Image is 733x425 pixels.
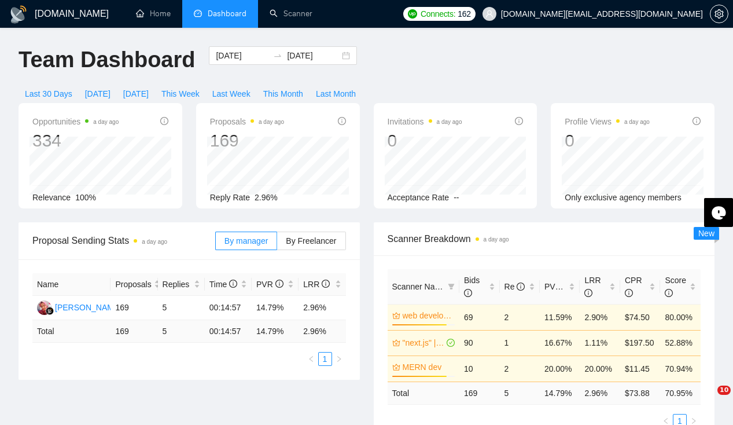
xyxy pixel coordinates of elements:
span: dashboard [194,9,202,17]
span: Relevance [32,193,71,202]
li: 1 [318,352,332,366]
time: a day ago [142,239,167,245]
span: 100% [75,193,96,202]
span: info-circle [160,117,168,125]
iframe: Intercom live chat [694,386,721,413]
td: 10 [459,356,499,382]
td: 14.79 % [540,382,580,404]
td: 00:14:57 [205,296,252,320]
td: $197.50 [620,330,660,356]
button: Last 30 Days [19,85,79,103]
span: right [690,417,697,424]
img: gigradar-bm.png [46,307,54,315]
span: info-circle [584,289,592,297]
td: Total [32,320,110,343]
span: New [698,229,714,238]
span: Profile Views [565,115,650,129]
td: $ 73.88 [620,382,660,404]
img: logo [9,5,28,24]
span: [DATE] [123,87,149,100]
span: -- [454,193,459,202]
td: 80.00% [660,304,701,330]
span: info-circle [464,289,472,297]
a: homeHome [136,9,171,19]
button: right [332,352,346,366]
span: Proposals [210,115,284,129]
span: Proposal Sending Stats [32,233,215,248]
span: This Month [263,87,303,100]
span: check-circle [447,339,455,347]
button: Last Week [206,85,257,103]
span: crown [392,312,400,320]
td: 169 [110,320,157,343]
span: Time [209,280,237,289]
span: 2.96% [255,193,278,202]
span: Last Week [212,87,251,100]
td: 1.11% [580,330,620,356]
span: 10 [717,386,731,395]
td: 52.88% [660,330,701,356]
th: Proposals [110,273,157,296]
div: 0 [388,130,462,152]
button: left [304,352,318,366]
td: 2.96 % [580,382,620,404]
button: Last Month [310,85,362,103]
div: 0 [565,130,650,152]
span: Re [504,282,525,291]
span: info-circle [515,117,523,125]
span: Scanner Breakdown [388,232,701,246]
td: 1 [500,330,540,356]
span: Opportunities [32,115,119,129]
button: setting [710,5,728,23]
span: By manager [224,236,268,246]
span: filter [448,283,455,290]
button: This Week [155,85,206,103]
span: Last Month [316,87,356,100]
td: 169 [459,382,499,404]
span: left [308,356,315,362]
span: Proposals [115,278,151,291]
a: "next.js" | "next js [403,336,445,349]
time: a day ago [624,119,650,125]
td: $11.45 [620,356,660,382]
span: Scanner Name [392,282,446,291]
div: 169 [210,130,284,152]
button: [DATE] [79,85,117,103]
span: Bids [464,276,480,298]
span: swap-right [273,51,282,60]
span: crown [392,339,400,347]
a: 1 [319,353,331,365]
span: info-circle [275,280,283,288]
td: 14.79 % [252,320,299,343]
td: 90 [459,330,499,356]
td: $74.50 [620,304,660,330]
span: filter [445,278,457,295]
span: left [662,417,669,424]
td: 14.79% [252,296,299,320]
td: 2.90% [580,304,620,330]
th: Replies [158,273,205,296]
a: MERN dev [403,361,453,373]
span: LRR [584,276,601,298]
span: info-circle [322,280,330,288]
span: info-circle [517,283,525,291]
td: 5 [158,320,205,343]
td: Total [388,382,460,404]
span: info-circle [625,289,633,297]
span: crown [392,363,400,371]
td: 16.67% [540,330,580,356]
span: PVR [256,280,283,289]
time: a day ago [259,119,284,125]
span: Dashboard [208,9,246,19]
span: info-circle [229,280,237,288]
span: Acceptance Rate [388,193,450,202]
time: a day ago [484,236,509,243]
td: 00:14:57 [205,320,252,343]
td: 5 [158,296,205,320]
input: End date [287,49,340,62]
h1: Team Dashboard [19,46,195,74]
td: 2 [500,304,540,330]
span: This Week [161,87,200,100]
td: 169 [110,296,157,320]
span: setting [710,9,728,19]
